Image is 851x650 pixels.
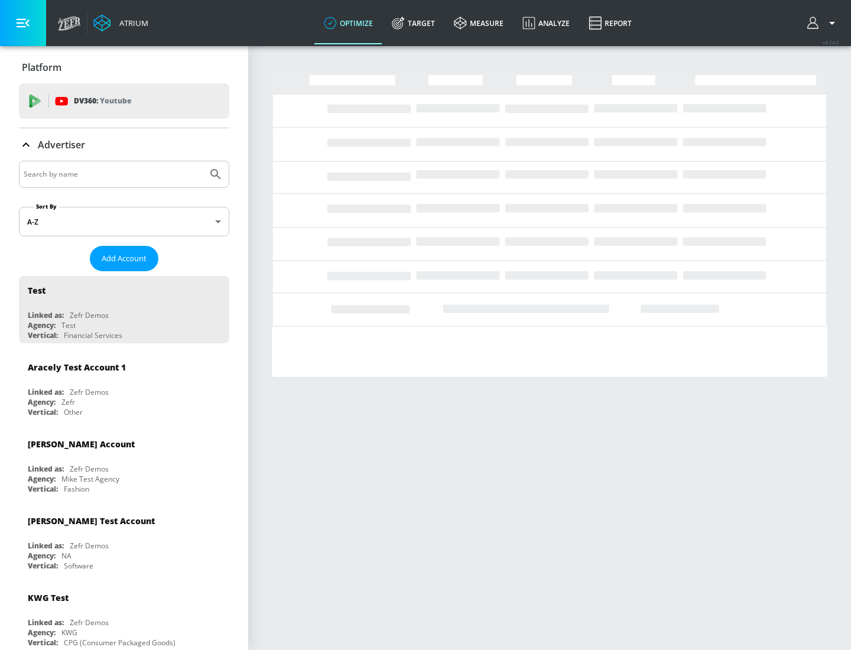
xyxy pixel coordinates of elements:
p: Advertiser [38,138,85,151]
div: Software [64,561,93,571]
div: Platform [19,51,229,84]
div: Test [61,320,76,330]
div: Other [64,407,83,417]
span: Add Account [102,252,147,265]
div: Vertical: [28,407,58,417]
div: Agency: [28,397,56,407]
div: Vertical: [28,561,58,571]
div: CPG (Consumer Packaged Goods) [64,638,176,648]
div: KWG [61,628,77,638]
div: TestLinked as:Zefr DemosAgency:TestVertical:Financial Services [19,276,229,343]
div: KWG Test [28,592,69,603]
div: Atrium [115,18,148,28]
div: Advertiser [19,128,229,161]
div: Vertical: [28,330,58,340]
div: A-Z [19,207,229,236]
div: [PERSON_NAME] Test AccountLinked as:Zefr DemosAgency:NAVertical:Software [19,506,229,574]
div: [PERSON_NAME] AccountLinked as:Zefr DemosAgency:Mike Test AgencyVertical:Fashion [19,430,229,497]
a: Atrium [93,14,148,32]
button: Add Account [90,246,158,271]
div: Zefr Demos [70,464,109,474]
div: Zefr Demos [70,387,109,397]
div: Zefr Demos [70,310,109,320]
a: Analyze [513,2,579,44]
div: Linked as: [28,310,64,320]
div: Zefr Demos [70,617,109,628]
div: Linked as: [28,541,64,551]
div: Linked as: [28,617,64,628]
div: Agency: [28,551,56,561]
a: optimize [314,2,382,44]
div: Aracely Test Account 1Linked as:Zefr DemosAgency:ZefrVertical:Other [19,353,229,420]
div: Linked as: [28,387,64,397]
a: Target [382,2,444,44]
div: Agency: [28,320,56,330]
div: Zefr [61,397,75,407]
div: Agency: [28,474,56,484]
div: Vertical: [28,484,58,494]
p: DV360: [74,95,131,108]
p: Youtube [100,95,131,107]
div: Financial Services [64,330,122,340]
div: [PERSON_NAME] Account [28,438,135,450]
div: Fashion [64,484,89,494]
div: Test [28,285,46,296]
div: Vertical: [28,638,58,648]
input: Search by name [24,167,203,182]
div: Aracely Test Account 1 [28,362,126,373]
a: Report [579,2,641,44]
p: Platform [22,61,61,74]
div: Mike Test Agency [61,474,119,484]
div: Zefr Demos [70,541,109,551]
label: Sort By [34,203,59,210]
div: [PERSON_NAME] Test Account [28,515,155,526]
div: DV360: Youtube [19,83,229,119]
a: measure [444,2,513,44]
div: NA [61,551,72,561]
div: Agency: [28,628,56,638]
span: v 4.24.0 [823,39,839,45]
div: Linked as: [28,464,64,474]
